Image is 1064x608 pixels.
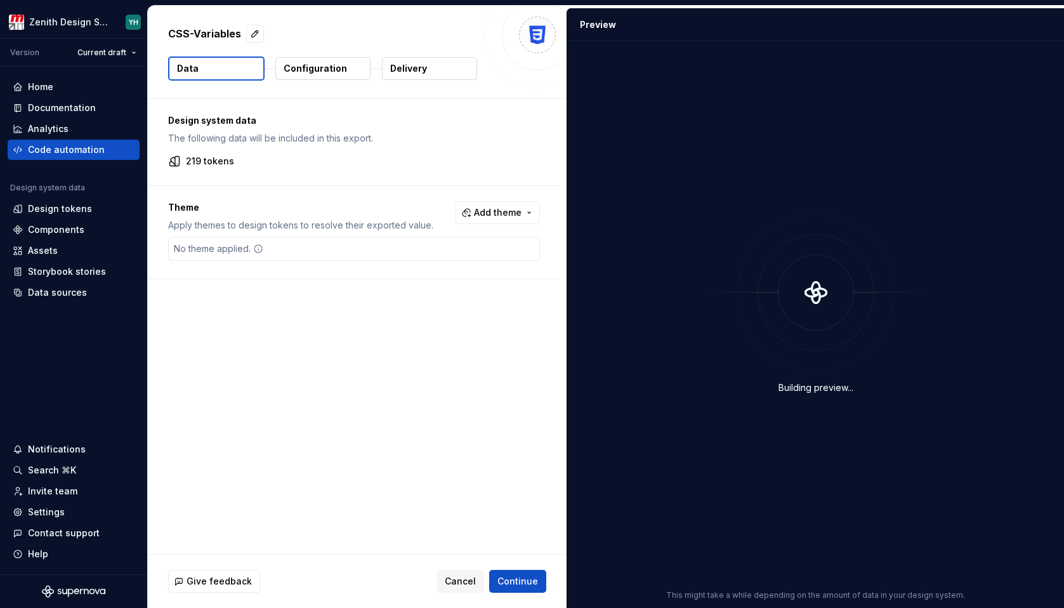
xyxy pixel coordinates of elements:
span: Current draft [77,48,126,58]
a: Storybook stories [8,261,140,282]
a: Design tokens [8,199,140,219]
div: Search ⌘K [28,464,76,477]
p: CSS-Variables [168,26,241,41]
p: 219 tokens [186,155,234,168]
button: Delivery [382,57,477,80]
a: Assets [8,241,140,261]
a: Analytics [8,119,140,139]
button: Data [168,56,265,81]
button: Cancel [437,570,484,593]
div: Version [10,48,39,58]
div: No theme applied. [169,237,268,260]
a: Code automation [8,140,140,160]
p: This might take a while depending on the amount of data in your design system. [666,590,965,600]
span: Cancel [445,575,476,588]
div: Components [28,223,84,236]
p: Delivery [390,62,427,75]
button: Zenith Design SystemYH [3,8,145,36]
div: Home [28,81,53,93]
button: Current draft [72,44,142,62]
button: Give feedback [168,570,260,593]
div: YH [129,17,138,27]
div: Documentation [28,102,96,114]
div: Design tokens [28,202,92,215]
button: Configuration [275,57,371,80]
div: Preview [580,18,616,31]
div: Notifications [28,443,86,456]
div: Design system data [10,183,85,193]
p: Theme [168,201,433,214]
span: Continue [497,575,538,588]
div: Contact support [28,527,100,539]
div: Invite team [28,485,77,498]
a: Components [8,220,140,240]
span: Add theme [474,206,522,219]
div: Storybook stories [28,265,106,278]
p: Design system data [168,114,540,127]
button: Notifications [8,439,140,459]
p: Data [177,62,199,75]
button: Contact support [8,523,140,543]
a: Documentation [8,98,140,118]
a: Home [8,77,140,97]
a: Invite team [8,481,140,501]
p: Configuration [284,62,347,75]
div: Zenith Design System [29,16,110,29]
div: Help [28,548,48,560]
div: Settings [28,506,65,519]
p: Apply themes to design tokens to resolve their exported value. [168,219,433,232]
button: Add theme [456,201,540,224]
a: Settings [8,502,140,522]
span: Give feedback [187,575,252,588]
button: Help [8,544,140,564]
div: Assets [28,244,58,257]
div: Data sources [28,286,87,299]
svg: Supernova Logo [42,585,105,598]
button: Continue [489,570,546,593]
img: e95d57dd-783c-4905-b3fc-0c5af85c8823.png [9,15,24,30]
a: Data sources [8,282,140,303]
div: Analytics [28,122,69,135]
button: Search ⌘K [8,460,140,480]
p: The following data will be included in this export. [168,132,540,145]
div: Code automation [28,143,105,156]
div: Building preview... [778,381,853,394]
